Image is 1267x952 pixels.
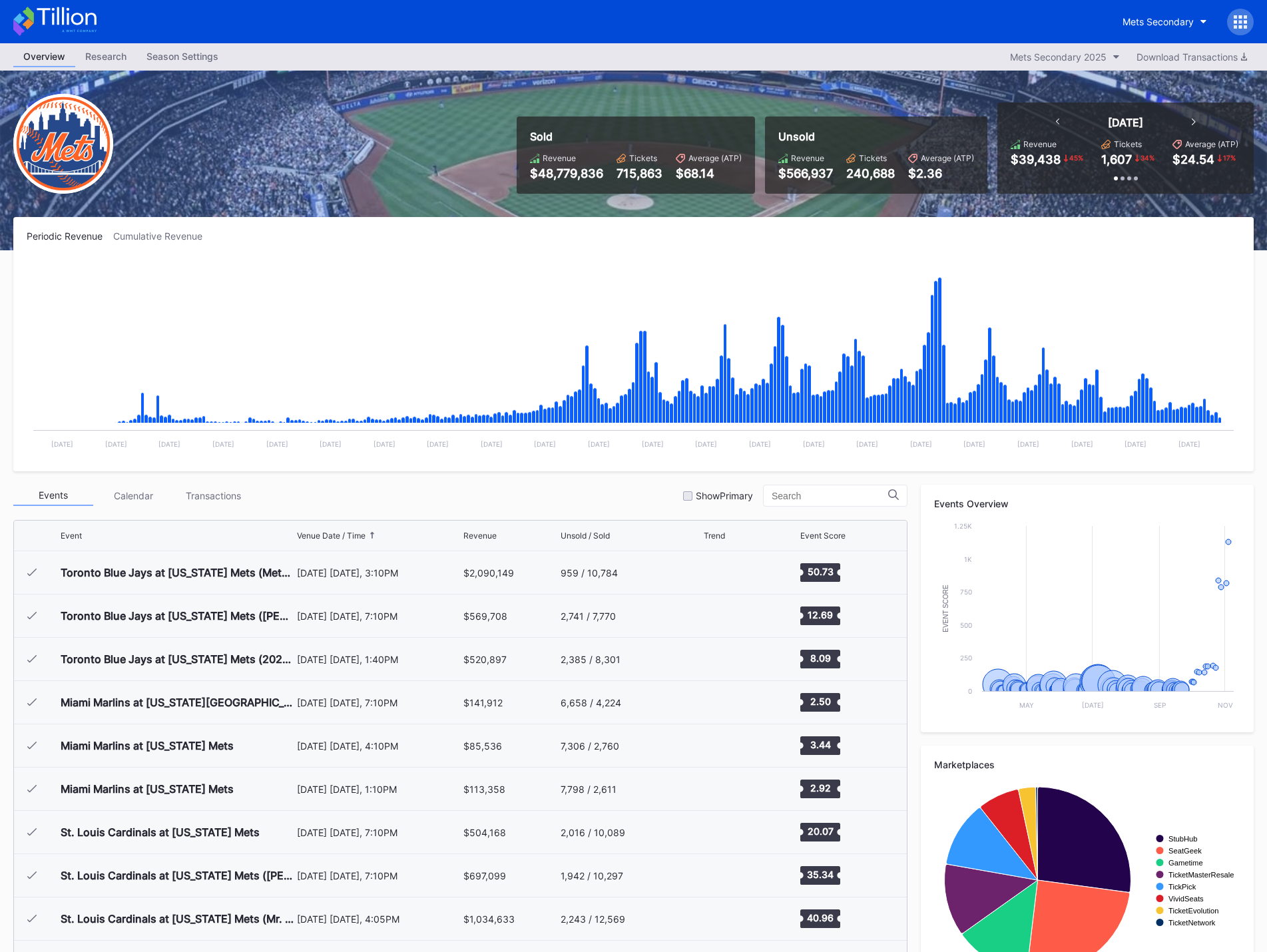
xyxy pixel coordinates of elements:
text: [DATE] [749,440,771,448]
svg: Chart title [704,859,744,892]
div: Mets Secondary 2025 [1010,51,1107,63]
div: Average (ATP) [921,153,974,163]
div: St. Louis Cardinals at [US_STATE] Mets [61,826,260,839]
svg: Chart title [704,902,744,935]
div: Research [75,47,136,66]
text: [DATE] [642,440,664,448]
div: 2,016 / 10,089 [561,827,625,838]
div: Marketplaces [934,759,1240,770]
div: Event Score [800,531,846,541]
text: StubHub [1168,835,1198,843]
div: Calendar [93,485,173,506]
div: [DATE] [DATE], 7:10PM [297,870,460,881]
div: [DATE] [DATE], 4:05PM [297,913,460,925]
div: $2.36 [908,166,974,180]
svg: Chart title [934,519,1240,719]
svg: Chart title [704,816,744,849]
a: Season Settings [136,47,228,67]
div: Season Settings [136,47,228,66]
text: TicketMasterResale [1168,871,1234,879]
svg: Chart title [704,686,744,719]
text: 3.44 [810,739,830,750]
div: 34 % [1139,152,1156,163]
div: [DATE] [1108,116,1143,129]
div: $113,358 [463,784,505,795]
text: 500 [960,621,972,629]
button: Mets Secondary [1113,9,1217,34]
a: Overview [13,47,75,67]
svg: Chart title [704,772,744,806]
svg: Chart title [704,642,744,676]
text: [DATE] [1082,701,1104,709]
div: Periodic Revenue [27,230,113,242]
text: [DATE] [1071,440,1093,448]
text: 0 [968,687,972,695]
text: Sep [1154,701,1166,709]
text: 1.25k [954,522,972,530]
text: 40.96 [807,912,834,923]
img: New-York-Mets-Transparent.png [13,94,113,194]
svg: Chart title [704,556,744,589]
text: [DATE] [374,440,395,448]
div: Download Transactions [1137,51,1247,63]
div: Venue Date / Time [297,531,366,541]
text: 8.09 [810,652,830,664]
text: 250 [960,654,972,662]
text: SeatGeek [1168,847,1202,855]
text: Gametime [1168,859,1203,867]
div: $569,708 [463,610,507,622]
svg: Chart title [704,729,744,762]
div: $697,099 [463,870,506,881]
div: Mets Secondary [1123,16,1194,27]
div: Revenue [791,153,824,163]
text: 50.73 [807,566,833,577]
div: Tickets [629,153,657,163]
div: Toronto Blue Jays at [US_STATE] Mets (2025 Schedule Picture Frame Giveaway) [61,652,294,666]
div: 7,798 / 2,611 [561,784,617,795]
div: $2,090,149 [463,567,514,579]
text: [DATE] [588,440,610,448]
text: [DATE] [158,440,180,448]
div: Average (ATP) [688,153,742,163]
svg: Chart title [704,599,744,632]
text: [DATE] [1125,440,1146,448]
text: [DATE] [212,440,234,448]
div: [DATE] [DATE], 3:10PM [297,567,460,579]
div: [DATE] [DATE], 7:10PM [297,697,460,708]
button: Mets Secondary 2025 [1003,48,1127,66]
div: $48,779,836 [530,166,603,180]
div: $141,912 [463,697,503,708]
text: TicketEvolution [1168,907,1218,915]
div: Revenue [1023,139,1057,149]
text: 750 [960,588,972,596]
text: Event Score [942,585,949,632]
div: 1,607 [1101,152,1132,166]
text: TickPick [1168,883,1196,891]
div: Miami Marlins at [US_STATE][GEOGRAPHIC_DATA] (Bark at the Park) [61,696,294,709]
div: Average (ATP) [1185,139,1238,149]
div: 7,306 / 2,760 [561,740,619,752]
div: 45 % [1068,152,1085,163]
text: 35.34 [807,869,834,880]
div: 959 / 10,784 [561,567,618,579]
div: 2,385 / 8,301 [561,654,621,665]
text: VividSeats [1168,895,1204,903]
div: Show Primary [696,490,753,501]
div: Sold [530,130,742,143]
div: Miami Marlins at [US_STATE] Mets [61,739,234,752]
text: [DATE] [803,440,825,448]
text: 20.07 [807,826,833,837]
text: 2.92 [810,782,830,794]
div: [DATE] [DATE], 7:10PM [297,827,460,838]
div: Toronto Blue Jays at [US_STATE] Mets ([PERSON_NAME] Players Pin Giveaway) [61,609,294,622]
div: 240,688 [846,166,895,180]
div: $24.54 [1172,152,1214,166]
div: Cumulative Revenue [113,230,213,242]
text: [DATE] [105,440,127,448]
div: $520,897 [463,654,507,665]
button: Download Transactions [1130,48,1254,66]
text: [DATE] [266,440,288,448]
input: Search [772,491,888,501]
text: 12.69 [808,609,833,620]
